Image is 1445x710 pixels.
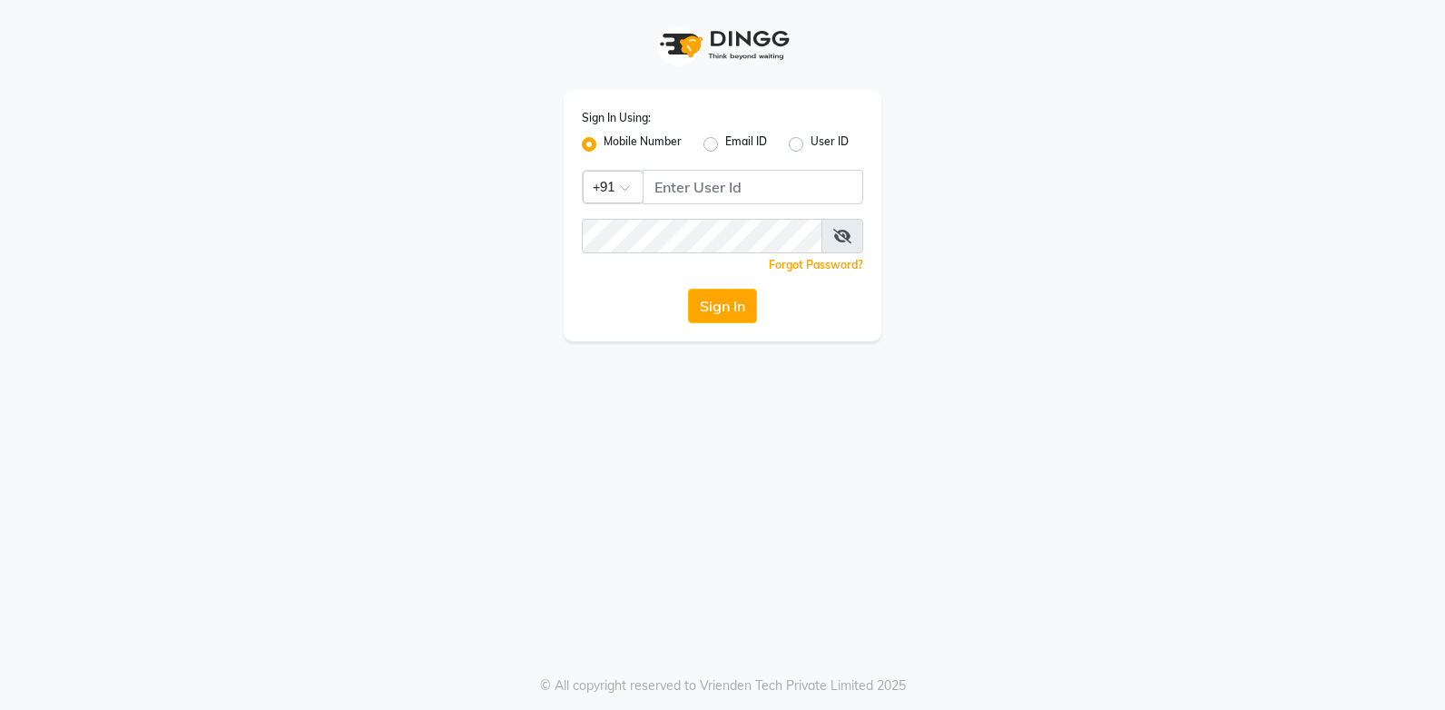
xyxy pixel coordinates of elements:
button: Sign In [688,289,757,323]
label: Mobile Number [604,133,682,155]
label: Email ID [725,133,767,155]
input: Username [643,170,863,204]
img: logo1.svg [650,18,795,72]
label: User ID [811,133,849,155]
a: Forgot Password? [769,258,863,271]
label: Sign In Using: [582,110,651,126]
input: Username [582,219,822,253]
